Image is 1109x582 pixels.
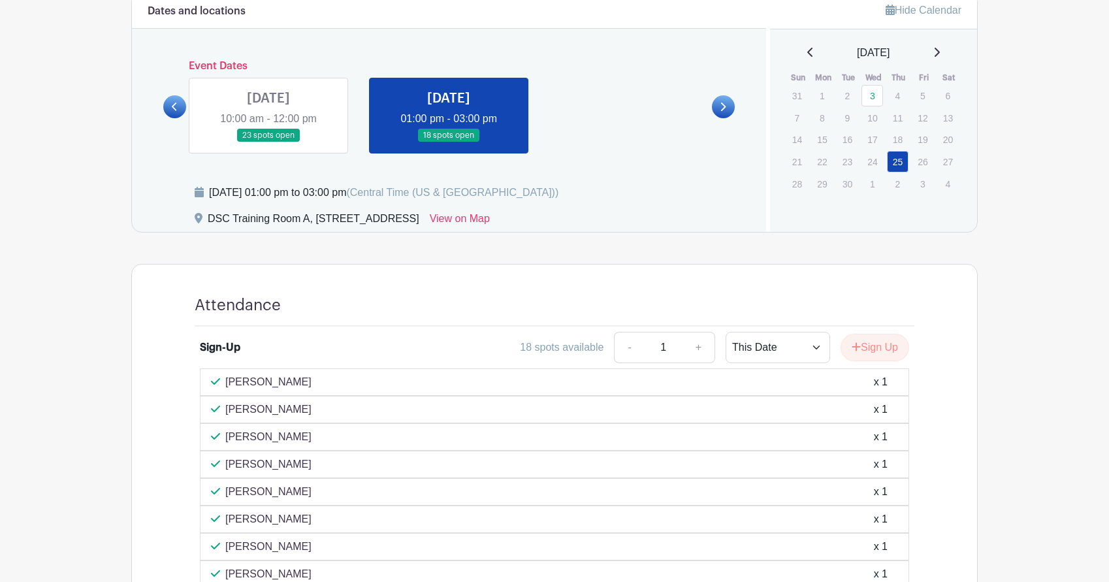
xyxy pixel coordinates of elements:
a: 25 [887,151,908,172]
p: 3 [912,174,933,194]
div: x 1 [874,511,888,527]
h6: Event Dates [186,60,712,73]
span: (Central Time (US & [GEOGRAPHIC_DATA])) [346,187,558,198]
div: x 1 [874,484,888,500]
p: 19 [912,129,933,150]
p: 17 [861,129,883,150]
div: [DATE] 01:00 pm to 03:00 pm [209,185,558,201]
p: [PERSON_NAME] [225,457,312,472]
p: 8 [811,108,833,128]
p: 4 [937,174,959,194]
p: 24 [861,152,883,172]
p: 12 [912,108,933,128]
a: - [614,332,644,363]
div: x 1 [874,539,888,555]
p: 11 [887,108,908,128]
th: Sun [786,71,811,84]
p: 18 [887,129,908,150]
p: [PERSON_NAME] [225,539,312,555]
p: 27 [937,152,959,172]
th: Tue [836,71,861,84]
p: 15 [811,129,833,150]
p: 30 [837,174,858,194]
p: 13 [937,108,959,128]
th: Fri [911,71,937,84]
div: DSC Training Room A, [STREET_ADDRESS] [208,211,419,232]
p: 10 [861,108,883,128]
div: x 1 [874,457,888,472]
div: Sign-Up [200,340,240,355]
p: [PERSON_NAME] [225,511,312,527]
h6: Dates and locations [148,5,246,18]
span: [DATE] [857,45,890,61]
a: View on Map [430,211,490,232]
p: 21 [786,152,808,172]
a: Hide Calendar [886,5,961,16]
p: 6 [937,86,959,106]
h4: Attendance [195,296,281,315]
div: 18 spots available [520,340,603,355]
div: x 1 [874,566,888,582]
p: [PERSON_NAME] [225,566,312,582]
a: 3 [861,85,883,106]
div: x 1 [874,402,888,417]
p: 26 [912,152,933,172]
p: 31 [786,86,808,106]
p: 1 [811,86,833,106]
p: 23 [837,152,858,172]
th: Wed [861,71,886,84]
p: 22 [811,152,833,172]
p: [PERSON_NAME] [225,374,312,390]
div: x 1 [874,429,888,445]
p: [PERSON_NAME] [225,484,312,500]
a: + [683,332,715,363]
p: 5 [912,86,933,106]
th: Mon [811,71,836,84]
p: 16 [837,129,858,150]
p: 9 [837,108,858,128]
p: [PERSON_NAME] [225,429,312,445]
p: 29 [811,174,833,194]
p: 7 [786,108,808,128]
p: 28 [786,174,808,194]
p: 1 [861,174,883,194]
p: 14 [786,129,808,150]
p: 2 [837,86,858,106]
p: 2 [887,174,908,194]
th: Sat [937,71,962,84]
div: x 1 [874,374,888,390]
p: [PERSON_NAME] [225,402,312,417]
p: 4 [887,86,908,106]
th: Thu [886,71,912,84]
p: 20 [937,129,959,150]
button: Sign Up [841,334,909,361]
